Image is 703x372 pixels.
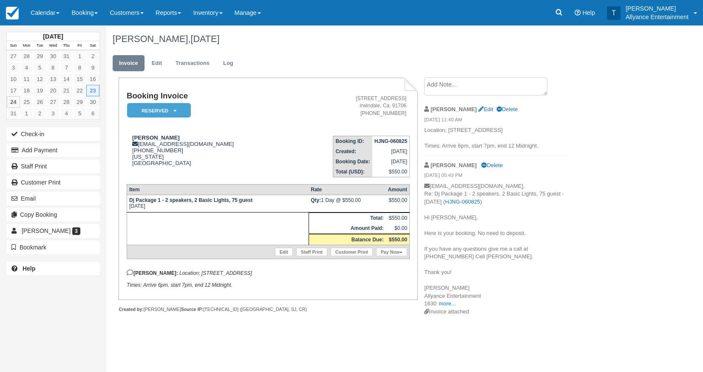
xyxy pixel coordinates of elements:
[127,92,292,101] h1: Booking Invoice
[481,162,502,168] a: Delete
[33,62,46,73] a: 5
[73,108,86,119] a: 5
[46,73,60,85] a: 13
[86,50,99,62] a: 2
[73,62,86,73] a: 8
[86,108,99,119] a: 6
[60,96,73,108] a: 28
[33,73,46,85] a: 12
[20,108,33,119] a: 1
[6,241,100,254] button: Bookmark
[582,9,595,16] span: Help
[33,96,46,108] a: 26
[20,96,33,108] a: 25
[33,41,46,50] th: Tue
[73,85,86,96] a: 22
[73,96,86,108] a: 29
[7,96,20,108] a: 24
[372,167,410,177] td: $550.00
[424,308,567,316] div: Invoice attached
[575,10,581,16] i: Help
[445,199,480,205] a: HJNG-060825
[127,270,178,276] strong: [PERSON_NAME]:
[626,4,689,13] p: [PERSON_NAME]
[386,223,410,234] td: $0.00
[60,41,73,50] th: Thu
[60,50,73,62] a: 31
[46,96,60,108] a: 27
[7,85,20,96] a: 17
[127,103,188,118] a: Reserved
[20,41,33,50] th: Mon
[389,237,407,243] strong: $550.00
[424,116,567,126] em: [DATE] 11:40 AM
[6,224,100,238] a: [PERSON_NAME] 3
[23,265,35,272] b: Help
[119,306,417,313] div: [PERSON_NAME] [TECHNICAL_ID] ([GEOGRAPHIC_DATA], SJ, CR)
[113,55,145,72] a: Invoice
[431,162,477,168] strong: [PERSON_NAME]
[46,41,60,50] th: Wed
[386,213,410,223] td: $550.00
[20,73,33,85] a: 11
[217,55,240,72] a: Log
[73,41,86,50] th: Fri
[275,248,293,256] a: Edit
[33,50,46,62] a: 29
[73,50,86,62] a: 1
[60,62,73,73] a: 7
[20,50,33,62] a: 28
[626,13,689,21] p: Allyance Entertainment
[129,197,252,203] strong: Dj Package 1 - 2 speakers, 2 Basic Lights, 75 guest
[386,184,410,195] th: Amount
[46,85,60,96] a: 20
[20,85,33,96] a: 18
[331,248,373,256] a: Customer Print
[424,182,567,308] p: [EMAIL_ADDRESS][DOMAIN_NAME], Re: Dj Package 1 - 2 speakers, 2 Basic Lights, 75 guest - [DATE] ( ...
[127,184,309,195] th: Item
[33,108,46,119] a: 2
[376,248,407,256] a: Pay Now
[169,55,216,72] a: Transactions
[7,108,20,119] a: 31
[119,307,144,312] strong: Created by:
[86,41,99,50] th: Sat
[46,50,60,62] a: 30
[113,34,627,44] h1: [PERSON_NAME],
[127,103,191,118] em: Reserved
[46,62,60,73] a: 6
[190,34,219,44] span: [DATE]
[295,95,406,117] address: [STREET_ADDRESS] Irwindale, Ca. 91706 [PHONE_NUMBER]
[60,73,73,85] a: 14
[86,73,99,85] a: 16
[424,126,567,150] p: Location; [STREET_ADDRESS] Times: Arrive 6pm, start 7pm, end 12 Midnight.
[372,157,410,167] td: [DATE]
[6,192,100,205] button: Email
[439,300,456,307] a: more...
[309,234,386,245] th: Balance Due:
[309,223,386,234] th: Amount Paid:
[309,213,386,223] th: Total:
[86,96,99,108] a: 30
[73,73,86,85] a: 15
[7,50,20,62] a: 27
[22,227,71,234] span: [PERSON_NAME]
[6,176,100,189] a: Customer Print
[6,7,19,20] img: checkfront-main-nav-mini-logo.png
[296,248,327,256] a: Staff Print
[72,227,80,235] span: 3
[127,195,309,212] td: [DATE]
[86,85,99,96] a: 23
[20,62,33,73] a: 4
[607,6,621,20] div: T
[60,108,73,119] a: 4
[46,108,60,119] a: 3
[333,167,372,177] th: Total (USD):
[145,55,168,72] a: Edit
[311,197,321,203] strong: Qty
[127,270,252,288] em: Location; [STREET_ADDRESS] Times: Arrive 6pm, start 7pm, end 12 Midnight.
[333,136,372,146] th: Booking ID:
[33,85,46,96] a: 19
[374,138,407,144] strong: HJNG-060825
[431,106,477,112] strong: [PERSON_NAME]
